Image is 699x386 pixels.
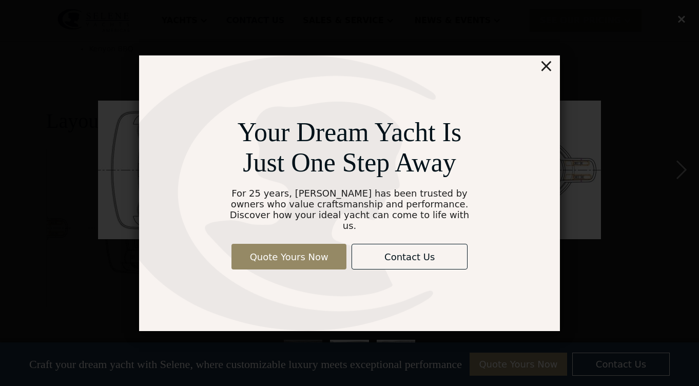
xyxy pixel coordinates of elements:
[539,55,554,76] div: ×
[231,244,346,269] a: Quote Yours Now
[225,117,474,178] div: Your Dream Yacht Is Just One Step Away
[352,244,468,269] a: Contact Us
[225,188,474,231] div: For 25 years, [PERSON_NAME] has been trusted by owners who value craftsmanship and performance. D...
